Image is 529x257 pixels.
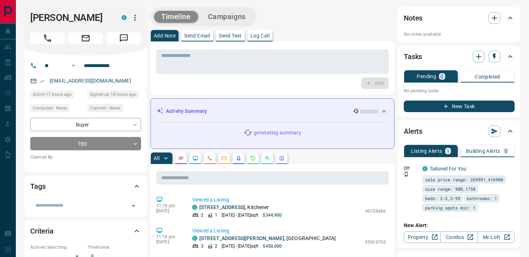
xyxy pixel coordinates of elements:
h2: Tags [30,181,45,192]
div: condos.ca [122,15,127,20]
p: 40758466 [365,208,386,214]
p: Completed [475,74,500,79]
p: , [GEOGRAPHIC_DATA] [199,235,336,242]
div: TBD [30,137,141,150]
p: 2 [215,243,217,249]
p: [DATE] - [DATE] sqft [222,212,258,218]
div: Mon Aug 11 2025 [87,90,141,101]
p: Log Call [250,33,270,38]
p: Claimed By: [30,154,141,160]
svg: Lead Browsing Activity [193,155,198,161]
p: All [154,156,159,161]
button: Timeline [154,11,198,23]
a: Mr.Loft [478,231,515,243]
span: Signed up 18 hours ago [90,91,136,98]
span: Contacted - Never [33,105,67,112]
div: condos.ca [192,236,197,241]
div: Activity Summary [157,105,388,118]
svg: Requests [250,155,256,161]
p: [DATE] [156,208,181,213]
div: condos.ca [422,166,428,171]
button: Open [128,201,139,211]
p: No notes available [404,31,515,37]
button: Open [69,61,78,70]
p: Activity Summary [166,107,207,115]
a: Tailored For You [430,166,466,172]
p: Viewed a Listing [192,196,386,204]
p: Actively Searching: [30,244,84,251]
svg: Agent Actions [279,155,285,161]
p: Viewed a Listing [192,227,386,235]
p: Send Email [184,33,210,38]
p: 11:18 pm [156,234,181,239]
a: [EMAIL_ADDRESS][DOMAIN_NAME] [50,78,131,84]
p: Pending [417,74,436,79]
div: condos.ca [192,205,197,210]
span: beds: 2-2,3-99 [425,195,460,202]
p: 2 [201,212,203,218]
p: X5929703 [365,239,386,245]
span: Claimed - Never [90,105,121,112]
svg: Emails [221,155,227,161]
p: New Alert: [404,222,515,229]
div: Notes [404,9,515,27]
svg: Listing Alerts [236,155,241,161]
p: generating summary [254,129,301,137]
p: Building Alerts [466,149,500,154]
div: Tags [30,178,141,195]
p: Send Text [219,33,242,38]
h2: Alerts [404,125,422,137]
a: Property [404,231,441,243]
p: Listing Alerts [411,149,442,154]
p: 3 [201,243,203,249]
svg: Opportunities [264,155,270,161]
span: size range: 900,1758 [425,185,475,192]
svg: Email Verified [40,79,45,84]
h2: Criteria [30,225,54,237]
h2: Tasks [404,51,422,62]
a: [STREET_ADDRESS] [199,204,245,210]
button: New Task [404,101,515,112]
p: 11:19 pm [156,203,181,208]
span: Active 17 hours ago [33,91,72,98]
svg: Notes [178,155,184,161]
span: Email [68,32,103,44]
p: [DATE] - [DATE] sqft [222,243,258,249]
div: Tasks [404,48,515,65]
span: parking spots min: 1 [425,204,475,211]
span: Call [30,32,65,44]
a: Condos [440,231,478,243]
span: Message [107,32,141,44]
div: Mon Aug 11 2025 [30,90,84,101]
span: sale price range: 269991,416900 [425,176,503,183]
p: $450,000 [263,243,282,249]
p: Add Note [154,33,176,38]
p: 1 [215,212,217,218]
p: , Kitchener [199,204,269,211]
button: Campaigns [201,11,253,23]
svg: Push Notification Only [404,172,409,177]
p: 0 [505,149,507,154]
svg: Calls [207,155,213,161]
p: $344,900 [263,212,282,218]
p: Off [404,165,418,172]
h2: Notes [404,12,422,24]
div: Buyer [30,118,141,131]
div: Alerts [404,123,515,140]
p: No pending tasks [404,85,515,96]
a: [STREET_ADDRESS][PERSON_NAME] [199,235,284,241]
h1: [PERSON_NAME] [30,12,111,23]
p: [DATE] [156,239,181,244]
div: Criteria [30,222,141,240]
p: 1 [447,149,449,154]
p: 0 [440,74,443,79]
p: Timeframe: [87,244,141,251]
span: bathrooms: 1 [467,195,497,202]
